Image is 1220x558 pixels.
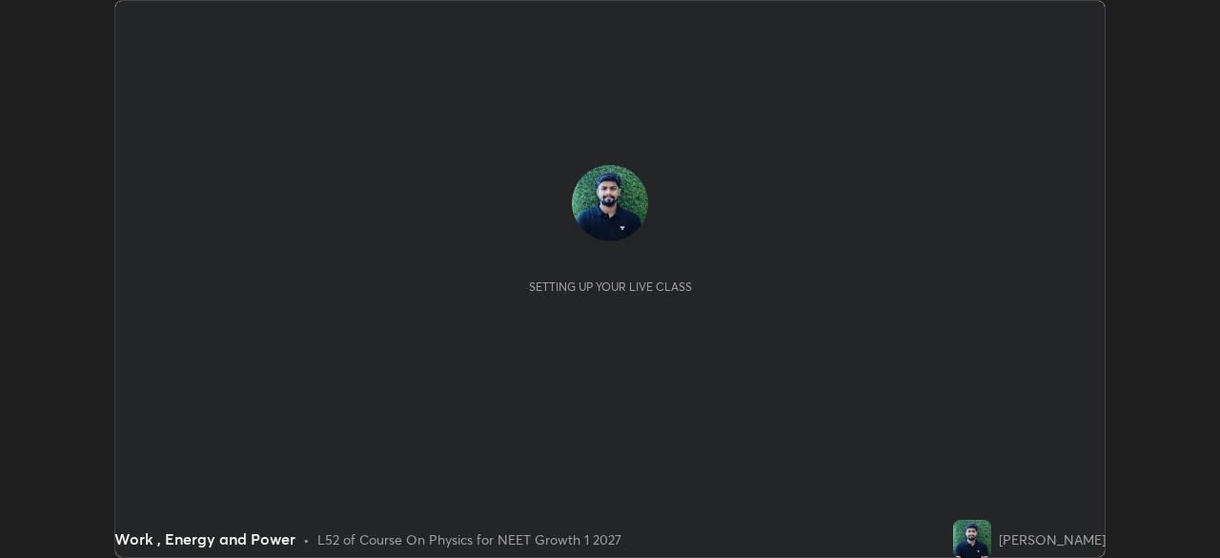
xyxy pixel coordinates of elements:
[303,529,310,549] div: •
[953,520,991,558] img: 77ba4126559f4ddba4dd2c35227dad6a.jpg
[999,529,1106,549] div: [PERSON_NAME]
[317,529,621,549] div: L52 of Course On Physics for NEET Growth 1 2027
[572,165,648,241] img: 77ba4126559f4ddba4dd2c35227dad6a.jpg
[114,527,295,550] div: Work , Energy and Power
[529,279,692,294] div: Setting up your live class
